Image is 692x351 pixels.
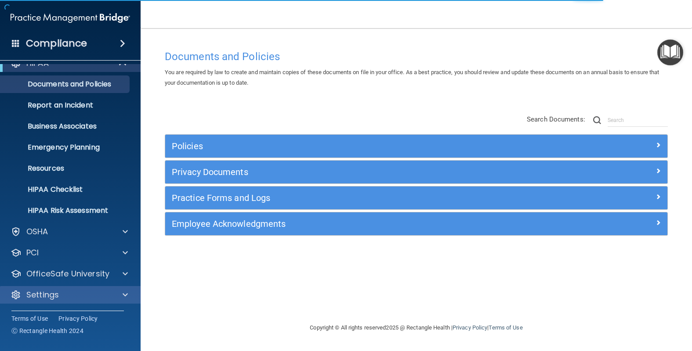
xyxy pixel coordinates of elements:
h5: Privacy Documents [172,167,535,177]
a: Policies [172,139,661,153]
a: Employee Acknowledgments [172,217,661,231]
img: ic-search.3b580494.png [593,116,601,124]
h4: Documents and Policies [165,51,668,62]
p: HIPAA Checklist [6,185,126,194]
a: Privacy Policy [58,314,98,323]
h5: Employee Acknowledgments [172,219,535,229]
span: Ⓒ Rectangle Health 2024 [11,326,83,335]
img: PMB logo [11,9,130,27]
input: Search [608,114,668,127]
p: Report an Incident [6,101,126,110]
h5: Policies [172,141,535,151]
p: Documents and Policies [6,80,126,89]
p: OSHA [26,226,48,237]
button: Open Resource Center [657,39,683,65]
h5: Practice Forms and Logs [172,193,535,203]
a: PCI [11,247,128,258]
iframe: Drift Widget Chat Controller [540,289,681,324]
p: HIPAA Risk Assessment [6,206,126,215]
a: Terms of Use [489,324,522,331]
p: Settings [26,290,59,300]
h4: Compliance [26,37,87,50]
p: Emergency Planning [6,143,126,152]
a: OfficeSafe University [11,269,128,279]
div: Copyright © All rights reserved 2025 @ Rectangle Health | | [256,314,577,342]
p: Business Associates [6,122,126,131]
p: Resources [6,164,126,173]
span: You are required by law to create and maintain copies of these documents on file in your office. ... [165,69,659,86]
a: Settings [11,290,128,300]
span: Search Documents: [527,115,585,123]
a: Practice Forms and Logs [172,191,661,205]
a: Terms of Use [11,314,48,323]
a: Privacy Documents [172,165,661,179]
a: OSHA [11,226,128,237]
p: PCI [26,247,39,258]
a: Privacy Policy [453,324,487,331]
p: OfficeSafe University [26,269,109,279]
